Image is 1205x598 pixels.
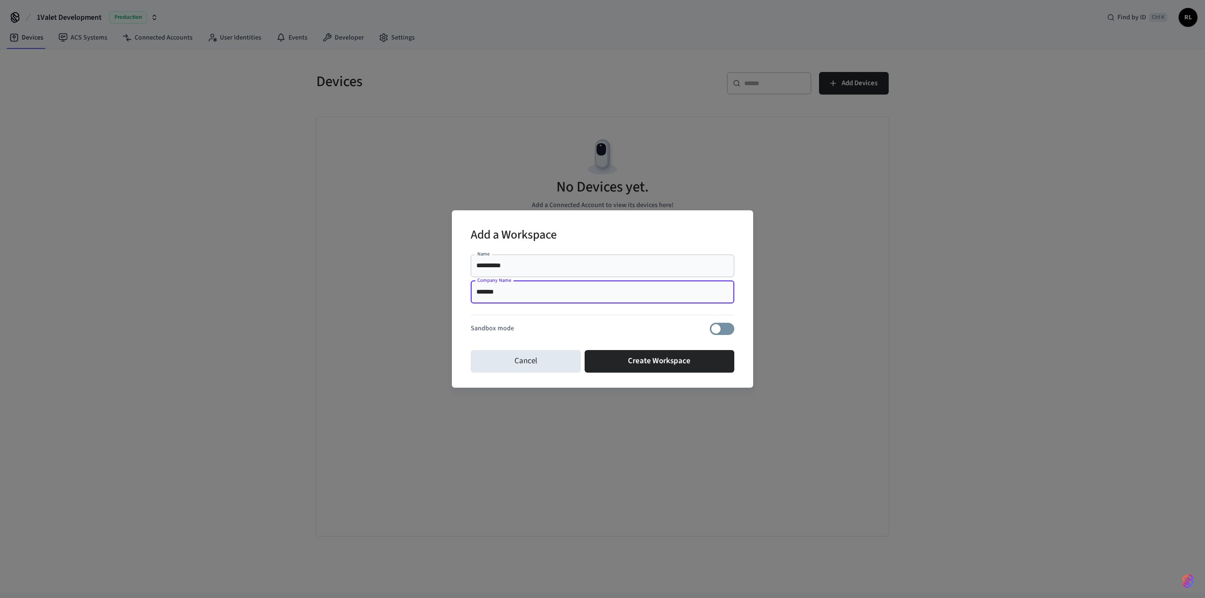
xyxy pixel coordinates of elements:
button: Create Workspace [585,350,735,373]
img: SeamLogoGradient.69752ec5.svg [1182,574,1194,589]
button: Cancel [471,350,581,373]
h2: Add a Workspace [471,222,557,250]
label: Name [477,250,490,257]
p: Sandbox mode [471,324,514,334]
label: Company Name [477,277,511,284]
